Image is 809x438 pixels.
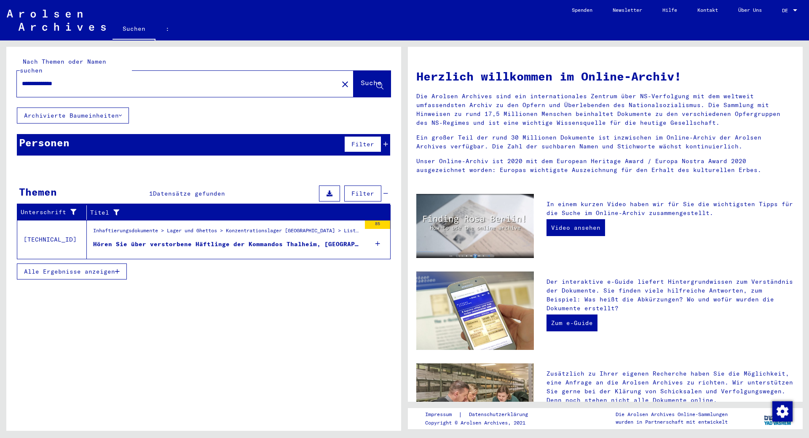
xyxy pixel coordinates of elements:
[772,401,793,422] img: Zustimmung ändern
[662,7,677,13] font: Hilfe
[425,410,458,419] a: Impressum
[458,411,462,418] font: |
[113,19,155,40] a: Suchen
[149,190,153,197] font: 1
[772,401,792,421] div: Zustimmung ändern
[153,190,225,197] font: Datensätze gefunden
[462,410,538,419] a: Datenschutzerklärung
[546,278,793,312] font: Der interaktive e-Guide liefert Hintergrundwissen zum Verständnis der Dokumente. Sie finden viele...
[19,136,70,149] font: Personen
[738,7,762,13] font: Über Uns
[416,271,534,350] img: eguide.jpg
[697,7,718,13] font: Kontakt
[24,268,115,275] font: Alle Ergebnisse anzeigen
[351,190,374,197] font: Filter
[416,69,681,83] font: Herzlich willkommen im Online-Archiv!
[546,370,793,404] font: Zusätzlich zu Ihrer eigenen Recherche haben Sie die Möglichkeit, eine Anfrage an die Arolsen Arch...
[375,221,380,226] font: 85
[551,224,600,231] font: Video ansehen
[21,208,66,216] font: Unterschrift
[425,411,452,417] font: Impressum
[123,25,145,32] font: Suchen
[551,319,593,327] font: Zum e-Guide
[93,240,700,248] font: Hören Sie über verstorbene Häftlinge der Kommandos Thalheim, [GEOGRAPHIC_DATA] und [GEOGRAPHIC_DA...
[24,236,77,243] font: [TECHNICAL_ID]
[20,58,106,74] font: Nach Themen oder Namen suchen
[344,136,381,152] button: Filter
[21,206,86,219] div: Unterschrift
[361,78,382,87] font: Suche
[19,185,57,198] font: Themen
[572,7,592,13] font: Spenden
[469,411,528,417] font: Datenschutzerklärung
[546,314,597,331] a: Zum e-Guide
[425,419,525,426] font: Copyright © Arolsen Archives, 2021
[90,206,380,219] div: Titel
[416,92,780,126] font: Die Arolsen Archives sind ein internationales Zentrum über NS-Verfolgung mit dem weltweit umfasse...
[90,209,109,216] font: Titel
[337,75,354,92] button: Klar
[782,7,788,13] font: DE
[7,10,106,31] img: Arolsen_neg.svg
[616,411,728,417] font: Die Arolsen Archives Online-Sammlungen
[616,419,728,425] font: wurden in Partnerschaft mit entwickelt
[416,157,761,174] font: Unser Online-Archiv ist 2020 mit dem European Heritage Award / Europa Nostra Award 2020 ausgezeic...
[546,219,605,236] a: Video ansehen
[546,200,793,217] font: In einem kurzen Video haben wir für Sie die wichtigsten Tipps für die Suche im Online-Archiv zusa...
[24,112,119,119] font: Archivierte Baumeinheiten
[416,194,534,258] img: video.jpg
[416,134,761,150] font: Ein großer Teil der rund 30 Millionen Dokumente ist inzwischen im Online-Archiv der Arolsen Archi...
[17,107,129,124] button: Archivierte Baumeinheiten
[155,19,179,39] a: :
[17,263,127,279] button: Alle Ergebnisse anzeigen
[166,25,169,32] font: :
[344,185,381,202] button: Filter
[93,227,438,234] font: Inhaftierungsdokumente > Lager und Ghettos > Konzentrationslager [GEOGRAPHIC_DATA] > Listenmateri...
[351,140,374,148] font: Filter
[762,408,794,429] img: yv_logo.png
[340,79,350,89] mat-icon: close
[354,71,391,97] button: Suche
[613,7,642,13] font: Newsletter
